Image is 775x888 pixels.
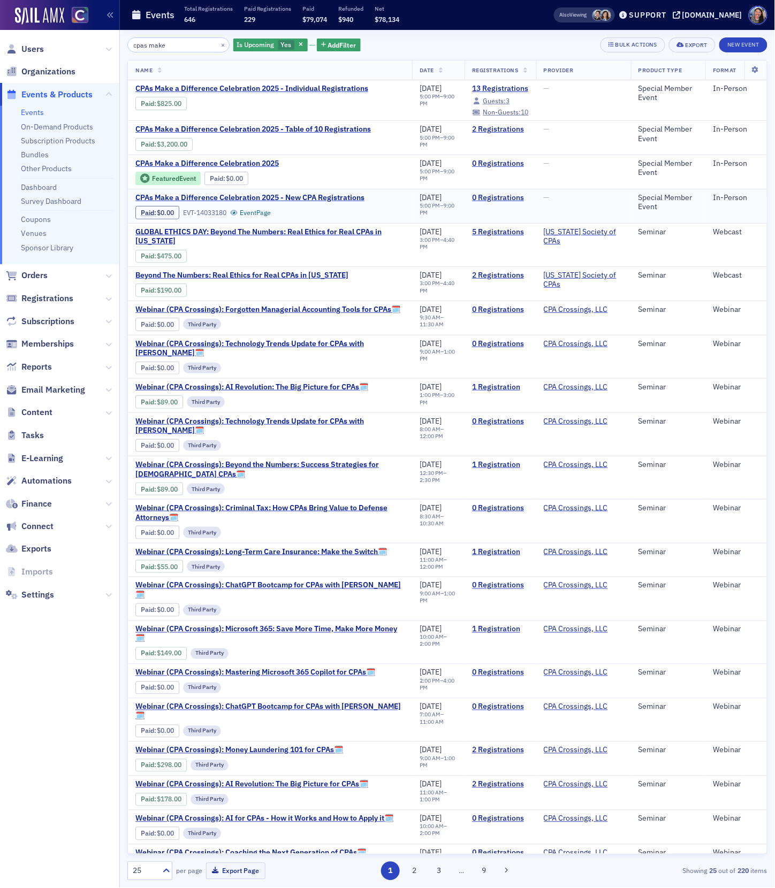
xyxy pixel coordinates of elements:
a: Webinar (CPA Crossings): AI for CPAs - How it Works and How to Apply it🗓️ [135,814,393,824]
a: Reports [6,361,52,373]
a: 5 Registrations [472,227,529,237]
a: Webinar (CPA Crossings): ChatGPT Bootcamp for CPAs with [PERSON_NAME]🗓️ [135,581,405,600]
a: E-Learning [6,453,63,464]
span: CPAs Make a Difference Celebration 2025 [135,159,315,169]
span: — [544,83,550,93]
span: [DATE] [420,158,442,168]
span: [DATE] [420,416,442,426]
div: 10 [483,109,529,115]
span: $78,134 [375,15,400,24]
time: 9:00 PM [420,134,454,148]
div: Seminar [639,382,698,392]
a: EventPage [230,209,271,217]
button: × [218,40,228,49]
div: – [420,93,457,107]
span: Memberships [21,338,74,350]
div: Special Member Event [639,84,698,103]
span: Webinar (CPA Crossings): Criminal Tax: How CPAs Bring Value to Defense Attorneys🗓️ [135,503,405,522]
a: 0 Registrations [472,702,529,712]
p: Paid [303,5,328,12]
a: Exports [6,543,51,555]
div: In-Person [713,125,759,134]
button: 3 [430,862,449,881]
span: Non-Guests: [483,108,521,116]
a: Webinar (CPA Crossings): Mastering Microsoft 365 Copilot for CPAs🗓️ [135,668,375,678]
a: Memberships [6,338,74,350]
span: Imports [21,567,53,578]
a: Events & Products [6,89,93,101]
a: Subscription Products [21,136,95,146]
a: Subscriptions [6,316,74,327]
a: 2 Registrations [472,125,529,134]
a: Registrations [6,293,73,304]
a: 0 Registrations [472,193,529,203]
span: GLOBAL ETHICS DAY: Beyond The Numbers: Real Ethics for Real CPAs in Colorado [135,227,405,246]
a: Webinar (CPA Crossings): Money Laundering 101 for CPAs🗓️ [135,746,343,755]
a: CPA Crossings, LLC [544,668,608,678]
a: Paid [141,684,154,692]
a: Webinar (CPA Crossings): Technology Trends Update for CPAs with [PERSON_NAME]🗓️ [135,417,405,435]
button: [DOMAIN_NAME] [673,11,746,19]
a: 0 Registrations [472,581,529,591]
a: SailAMX [15,7,64,25]
a: CPA Crossings, LLC [544,547,608,557]
button: 2 [405,862,424,881]
time: 11:30 AM [420,320,444,328]
span: Registrations [472,66,519,74]
span: : [141,99,157,108]
a: [US_STATE] Society of CPAs [544,227,624,246]
span: : [141,209,157,217]
a: 1 Registration [472,625,529,634]
span: $3,200.00 [157,140,188,148]
span: $0.00 [226,174,243,182]
a: Webinar (CPA Crossings): AI Revolution: The Big Picture for CPAs🗓️ [135,780,368,790]
div: In-Person [713,193,759,203]
span: Colorado Society of CPAs [544,271,624,289]
div: – [420,280,457,294]
div: – [420,202,457,216]
time: 4:40 PM [420,236,454,250]
span: $940 [339,15,354,24]
span: [DATE] [420,83,442,93]
span: Add Filter [328,40,356,50]
span: Beyond The Numbers: Real Ethics for Real CPAs in Colorado [135,271,348,280]
a: Imports [6,567,53,578]
p: Net [375,5,400,12]
time: 3:00 PM [420,279,440,287]
time: 9:00 AM [420,348,440,355]
span: $825.00 [157,99,182,108]
span: Tasks [21,430,44,441]
p: Paid Registrations [244,5,292,12]
span: $0.00 [157,320,174,328]
time: 9:00 PM [420,93,454,107]
a: Guests:3 [472,98,510,104]
span: [DATE] [420,124,442,134]
a: Paid [141,441,154,449]
a: Organizations [6,66,75,78]
a: Webinar (CPA Crossings): AI Revolution: The Big Picture for CPAs🗓️ [135,382,368,392]
span: $0.00 [157,209,174,217]
span: CPA Crossings, LLC [544,339,611,349]
a: Paid [141,320,154,328]
a: CPA Crossings, LLC [544,382,608,392]
time: 3:00 PM [420,391,454,405]
a: Paid [141,830,154,838]
div: Seminar [639,227,698,237]
div: Also [560,11,570,18]
span: Webinar (CPA Crossings): ChatGPT Bootcamp for CPAs with John Higgins🗓️ [135,581,405,600]
a: Finance [6,498,52,510]
span: Email Marketing [21,384,85,396]
span: : [141,398,157,406]
span: Format [713,66,736,74]
span: Exports [21,543,51,555]
label: per page [176,866,202,876]
span: $79,074 [303,15,328,24]
a: Events [21,108,44,117]
a: CPA Crossings, LLC [544,460,608,470]
span: : [141,364,157,372]
div: Webcast [713,271,759,280]
a: CPA Crossings, LLC [544,814,608,824]
div: – [420,348,457,362]
span: CPA Crossings, LLC [544,417,611,426]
